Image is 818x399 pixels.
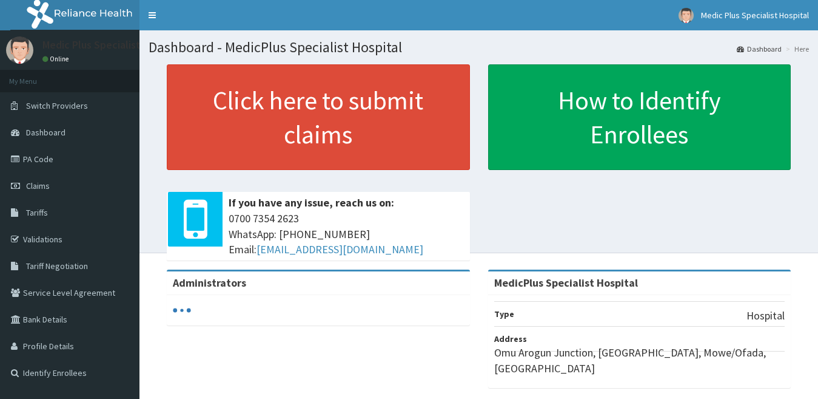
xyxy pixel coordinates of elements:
[173,301,191,319] svg: audio-loading
[42,39,183,50] p: Medic Plus Specialist Hospital
[167,64,470,170] a: Click here to submit claims
[229,211,464,257] span: 0700 7354 2623 WhatsApp: [PHONE_NUMBER] Email:
[26,207,48,218] span: Tariffs
[26,127,65,138] span: Dashboard
[701,10,809,21] span: Medic Plus Specialist Hospital
[229,196,394,210] b: If you have any issue, reach us on:
[26,100,88,111] span: Switch Providers
[256,242,423,256] a: [EMAIL_ADDRESS][DOMAIN_NAME]
[6,36,33,64] img: User Image
[173,276,246,290] b: Administrators
[783,44,809,54] li: Here
[488,64,791,170] a: How to Identify Enrollees
[746,308,785,324] p: Hospital
[494,345,785,376] p: Omu Arogun Junction, [GEOGRAPHIC_DATA], Mowe/Ofada, [GEOGRAPHIC_DATA]
[26,261,88,271] span: Tariff Negotiation
[679,8,694,23] img: User Image
[26,180,50,191] span: Claims
[149,39,809,55] h1: Dashboard - MedicPlus Specialist Hospital
[494,333,527,344] b: Address
[737,44,782,54] a: Dashboard
[42,55,72,63] a: Online
[494,276,638,290] strong: MedicPlus Specialist Hospital
[494,309,514,319] b: Type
